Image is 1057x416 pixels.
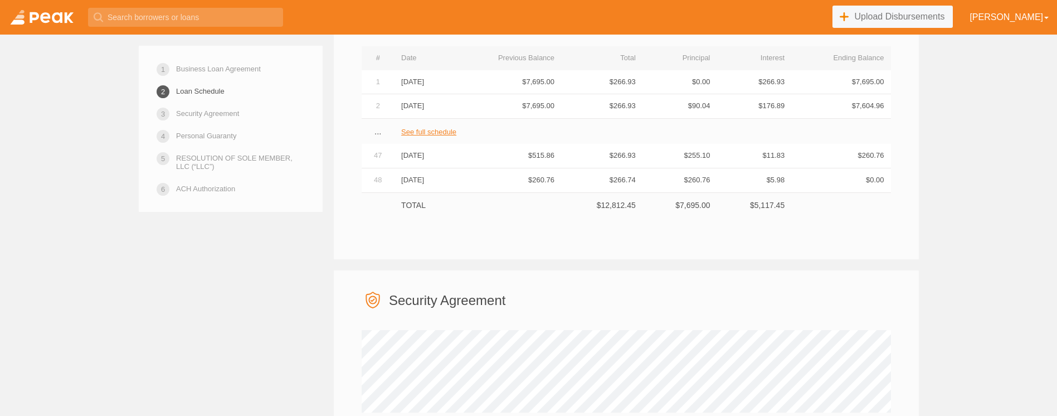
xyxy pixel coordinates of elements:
td: $0.00 [642,70,717,94]
td: 47 [362,144,395,168]
th: Ending Balance [791,46,890,70]
td: $266.93 [561,144,642,168]
td: $176.89 [717,94,792,119]
td: $7,604.96 [791,94,890,119]
td: $260.76 [642,168,717,193]
th: Principal [642,46,717,70]
td: TOTAL [394,192,453,217]
td: [DATE] [394,70,453,94]
a: Loan Schedule [176,81,225,101]
td: $5,117.45 [717,192,792,217]
td: $266.93 [561,70,642,94]
th: Date [394,46,453,70]
td: $515.86 [453,144,561,168]
td: $7,695.00 [642,192,717,217]
a: RESOLUTION OF SOLE MEMBER, LLC (“LLC”) [176,148,305,176]
td: $260.76 [453,168,561,193]
td: $12,812.45 [561,192,642,217]
th: Interest [717,46,792,70]
td: 48 [362,168,395,193]
td: 2 [362,94,395,119]
td: [DATE] [394,168,453,193]
td: $90.04 [642,94,717,119]
td: $7,695.00 [453,70,561,94]
a: Security Agreement [176,104,239,123]
td: 1 [362,70,395,94]
td: $266.74 [561,168,642,193]
td: ... [362,119,395,144]
td: [DATE] [394,144,453,168]
th: Total [561,46,642,70]
th: Previous Balance [453,46,561,70]
a: ACH Authorization [176,179,235,199]
a: Business Loan Agreement [176,59,261,79]
th: # [362,46,395,70]
td: $7,695.00 [791,70,890,94]
td: $11.83 [717,144,792,168]
h3: Security Agreement [389,293,505,308]
a: See full schedule [401,128,456,136]
td: $266.93 [717,70,792,94]
td: $266.93 [561,94,642,119]
td: $5.98 [717,168,792,193]
input: Search borrowers or loans [88,8,283,27]
td: $260.76 [791,144,890,168]
td: $7,695.00 [453,94,561,119]
a: Personal Guaranty [176,126,236,146]
td: [DATE] [394,94,453,119]
td: $0.00 [791,168,890,193]
td: $255.10 [642,144,717,168]
a: Upload Disbursements [832,6,953,28]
